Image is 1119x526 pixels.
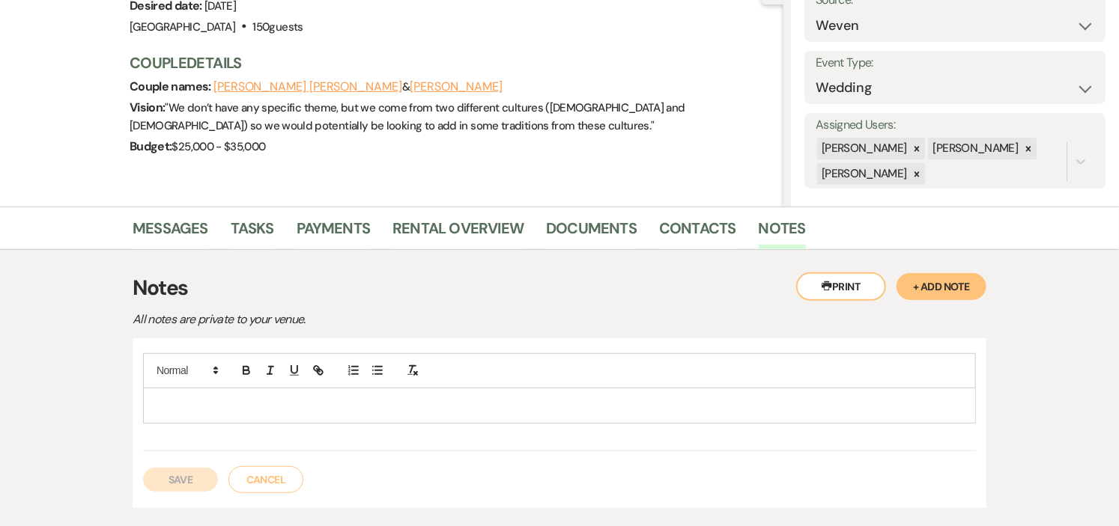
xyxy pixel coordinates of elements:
a: Contacts [659,216,736,249]
button: Save [143,468,218,492]
span: $25,000 - $35,000 [172,139,266,154]
span: [GEOGRAPHIC_DATA] [130,19,235,34]
a: Payments [297,216,371,249]
button: Cancel [228,466,303,493]
button: [PERSON_NAME] [PERSON_NAME] [213,81,402,93]
a: Notes [759,216,806,249]
a: Messages [133,216,208,249]
div: [PERSON_NAME] [817,138,909,159]
label: Assigned Users: [816,114,1094,136]
a: Tasks [231,216,274,249]
span: Budget: [130,138,172,154]
h3: Couple Details [130,52,768,73]
span: " We don’t have any specific theme, but we come from two different cultures ([DEMOGRAPHIC_DATA] a... [130,100,685,133]
button: [PERSON_NAME] [410,81,503,93]
label: Event Type: [816,52,1094,74]
div: [PERSON_NAME] [928,138,1020,159]
span: Couple names: [130,79,213,94]
h3: Notes [133,272,986,304]
button: Print [796,272,886,301]
p: All notes are private to your venue. [133,310,657,329]
div: [PERSON_NAME] [817,163,909,185]
button: + Add Note [897,273,986,300]
span: Vision: [130,100,166,115]
a: Documents [546,216,637,249]
a: Rental Overview [392,216,524,249]
span: 150 guests [253,19,303,34]
span: & [213,79,503,94]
